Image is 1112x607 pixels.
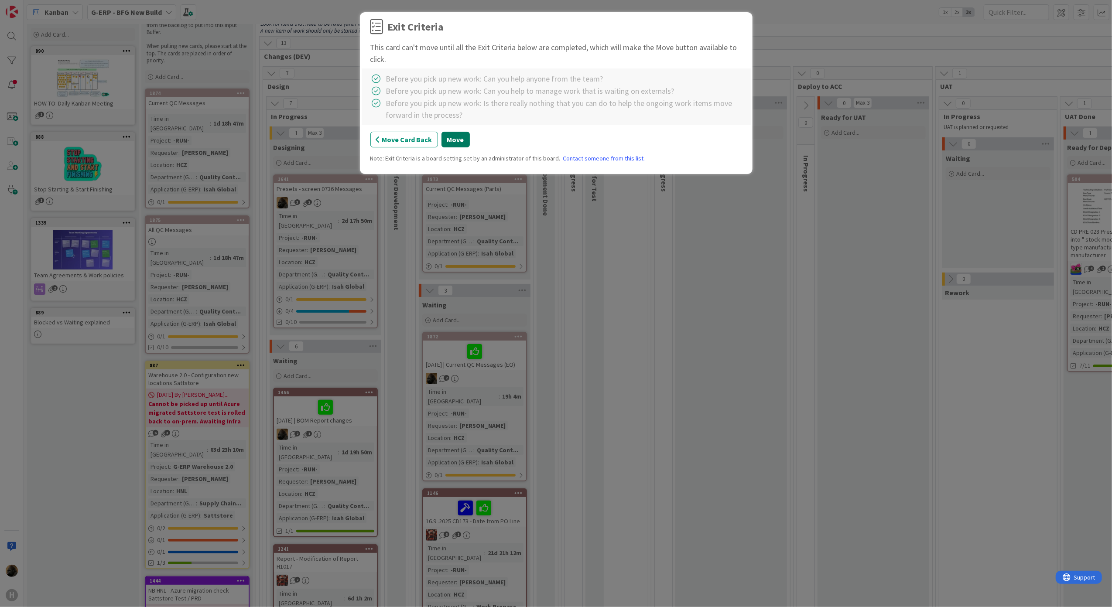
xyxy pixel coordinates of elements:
[386,97,742,121] div: Before you pick up new work: Is there really nothing that you can do to help the ongoing work ite...
[563,154,645,163] a: Contact someone from this list.
[370,41,742,65] div: This card can't move until all the Exit Criteria below are completed, which will make the Move bu...
[370,154,742,163] div: Note: Exit Criteria is a board setting set by an administrator of this board.
[370,132,438,147] button: Move Card Back
[388,19,444,35] div: Exit Criteria
[18,1,40,12] span: Support
[386,73,603,85] div: Before you pick up new work: Can you help anyone from the team?
[441,132,470,147] button: Move
[386,85,674,97] div: Before you pick up new work: Can you help to manage work that is waiting on externals?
